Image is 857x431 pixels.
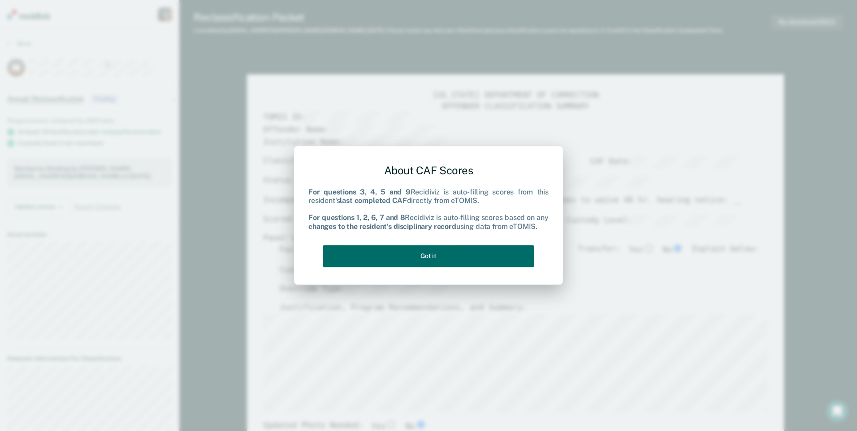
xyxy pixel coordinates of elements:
b: changes to the resident's disciplinary record [308,222,456,231]
b: last completed CAF [340,196,407,205]
div: Recidiviz is auto-filling scores from this resident's directly from eTOMIS. Recidiviz is auto-fil... [308,188,549,231]
b: For questions 1, 2, 6, 7 and 8 [308,214,405,222]
div: About CAF Scores [308,157,549,184]
b: For questions 3, 4, 5 and 9 [308,188,411,196]
button: Got it [323,245,534,267]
